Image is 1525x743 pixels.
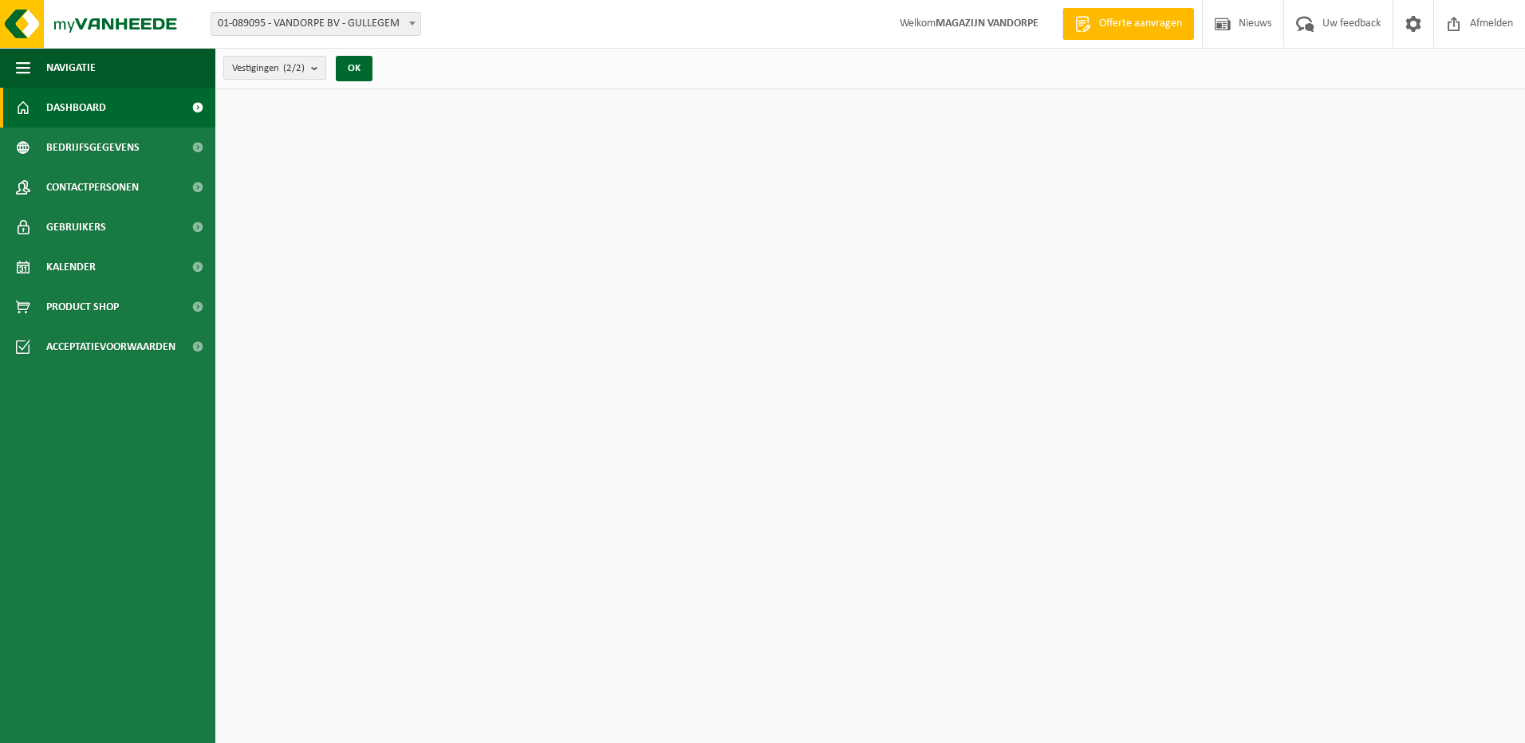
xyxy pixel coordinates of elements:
span: Vestigingen [232,57,305,81]
span: Acceptatievoorwaarden [46,327,175,367]
strong: MAGAZIJN VANDORPE [936,18,1038,29]
span: Navigatie [46,48,96,88]
count: (2/2) [283,63,305,73]
span: Bedrijfsgegevens [46,128,140,167]
span: Offerte aanvragen [1095,16,1186,32]
span: Contactpersonen [46,167,139,207]
span: Product Shop [46,287,119,327]
span: Gebruikers [46,207,106,247]
a: Offerte aanvragen [1062,8,1194,40]
button: OK [336,56,372,81]
span: Kalender [46,247,96,287]
span: Dashboard [46,88,106,128]
span: 01-089095 - VANDORPE BV - GULLEGEM [211,13,420,35]
button: Vestigingen(2/2) [223,56,326,80]
span: 01-089095 - VANDORPE BV - GULLEGEM [211,12,421,36]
